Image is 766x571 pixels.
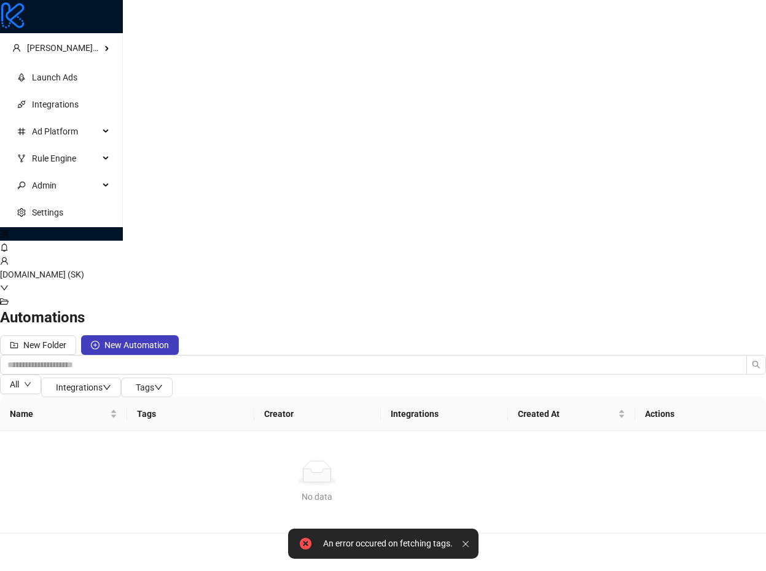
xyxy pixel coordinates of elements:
th: Integrations [381,397,508,431]
span: New Folder [23,340,66,350]
th: Actions [635,397,766,431]
div: No data [15,490,619,503]
span: All [10,379,19,389]
a: Integrations [32,99,79,109]
span: Integrations [56,383,111,392]
span: Created At [518,407,616,421]
span: down [103,383,111,392]
span: number [17,127,26,136]
span: Admin [32,173,99,198]
span: down [154,383,163,392]
th: Created At [508,397,635,431]
span: folder-add [10,341,18,349]
span: plus-circle [91,341,100,349]
span: Name [10,407,107,421]
th: Tags [127,397,254,431]
span: Tags [136,383,163,392]
span: down [24,381,31,388]
span: Ad Platform [32,119,99,144]
span: search [752,360,760,369]
a: Launch Ads [32,72,77,82]
div: An error occured on fetching tags. [323,538,453,549]
span: [PERSON_NAME] Kitchn / Web2Media [27,43,171,53]
span: Rule Engine [32,146,99,171]
button: New Automation [81,335,179,355]
button: Tagsdown [121,378,173,397]
span: key [17,181,26,190]
span: fork [17,154,26,163]
button: Integrationsdown [41,378,121,397]
th: Creator [254,397,381,431]
a: Settings [32,208,63,217]
span: user [12,44,21,52]
span: New Automation [104,340,169,350]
